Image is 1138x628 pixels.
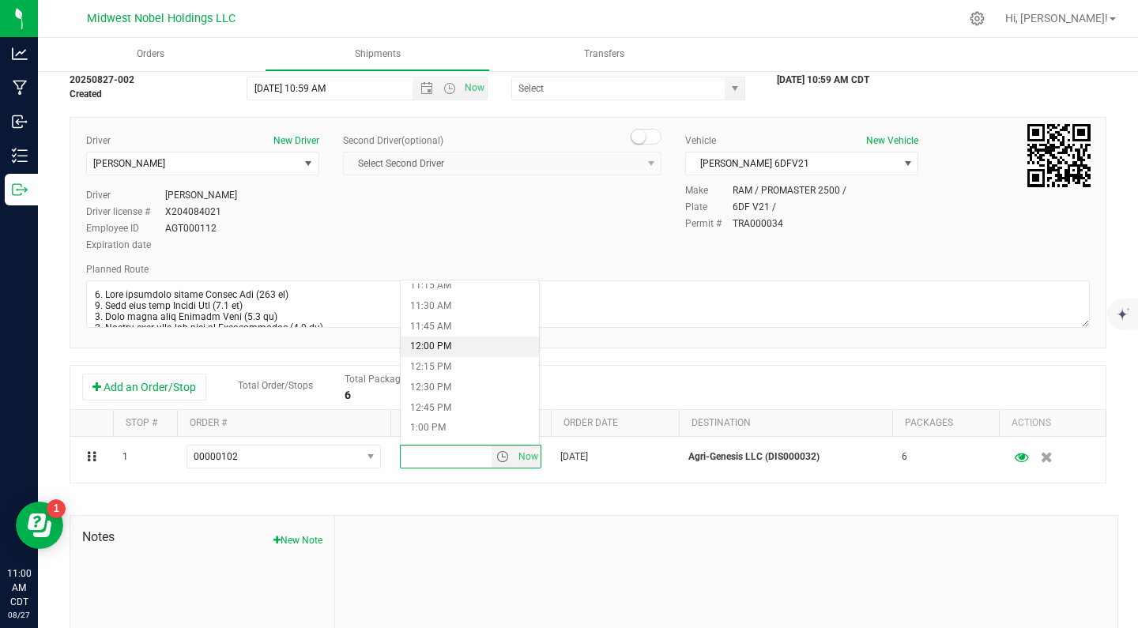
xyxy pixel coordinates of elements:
span: Set Current date [514,446,541,468]
span: select [725,77,744,100]
span: Planned Route [86,264,149,275]
th: Actions [999,410,1106,437]
span: 00000102 [194,451,238,462]
span: Open the date view [413,82,440,95]
span: [PERSON_NAME] [93,158,165,169]
li: 12:15 PM [401,357,539,378]
label: Vehicle [685,133,716,148]
iframe: Resource center unread badge [47,499,66,518]
span: [PERSON_NAME] 6DFV21 [686,152,898,175]
button: New Note [273,533,322,547]
span: select [299,152,318,175]
label: Permit # [685,216,733,231]
span: Hi, [PERSON_NAME]! [1005,12,1108,24]
input: Select [512,77,718,100]
span: Total Order/Stops [238,380,313,391]
a: Orders [38,38,263,71]
span: select [360,446,380,468]
li: 1:15 PM [401,438,539,459]
iframe: Resource center [16,502,63,549]
button: New Driver [273,133,319,148]
label: Make [685,183,733,197]
span: select [898,152,918,175]
inline-svg: Analytics [12,46,28,62]
p: 11:00 AM CDT [7,566,31,609]
span: 1 [122,449,128,464]
div: Manage settings [967,11,987,26]
a: Order date [563,417,618,428]
div: AGT000112 [165,221,217,235]
span: Transfers [563,47,646,61]
li: 1:00 PM [401,418,539,438]
label: Driver [86,133,111,148]
inline-svg: Manufacturing [12,80,28,96]
img: Scan me! [1027,124,1091,187]
strong: 6 [345,389,351,401]
label: Plate [685,200,733,214]
span: (optional) [401,135,443,146]
span: Open the time view [436,82,463,95]
strong: Created [70,88,102,100]
label: Expiration date [86,238,165,252]
li: 12:45 PM [401,398,539,419]
inline-svg: Inventory [12,148,28,164]
li: 11:30 AM [401,296,539,317]
strong: 20250827-002 [70,74,134,85]
inline-svg: Outbound [12,182,28,197]
li: 11:45 AM [401,317,539,337]
label: Second Driver [343,133,443,148]
a: Stop # [126,417,157,428]
a: Order # [190,417,227,428]
div: RAM / PROMASTER 2500 / [733,183,846,197]
li: 11:15 AM [401,276,539,296]
label: Driver license # [86,205,165,219]
span: Notes [82,528,322,547]
a: Shipments [265,38,490,71]
div: [PERSON_NAME] [165,188,237,202]
p: 08/27 [7,609,31,621]
a: Destination [691,417,751,428]
span: select [492,446,514,468]
span: select [514,446,541,468]
button: New Vehicle [866,133,918,148]
a: Transfers [492,38,717,71]
div: TRA000034 [733,216,783,231]
button: Add an Order/Stop [82,374,206,400]
div: X204084021 [165,205,221,219]
span: Set Current date [462,77,488,100]
p: Agri-Genesis LLC (DIS000032) [688,449,883,464]
strong: [DATE] 10:59 AM CDT [777,74,869,85]
div: 6DF V21 / [733,200,776,214]
li: 12:00 PM [401,337,539,357]
li: 12:30 PM [401,378,539,398]
span: Midwest Nobel Holdings LLC [87,12,236,25]
inline-svg: Inbound [12,114,28,130]
a: Packages [905,417,953,428]
span: 6 [902,449,907,464]
span: Orders [115,47,186,61]
label: Driver [86,188,165,202]
span: Total Packages [345,374,410,385]
span: Shipments [333,47,422,61]
qrcode: 20250827-002 [1027,124,1091,187]
span: [DATE] [560,449,588,464]
label: Employee ID [86,221,165,235]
